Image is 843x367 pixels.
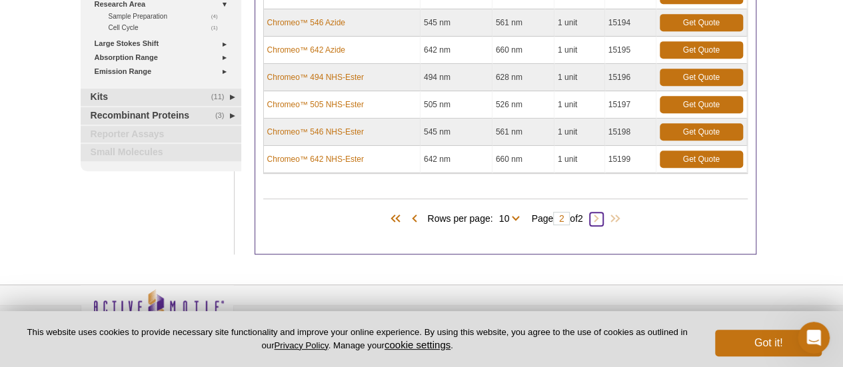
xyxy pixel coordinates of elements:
[421,119,492,146] td: 545 nm
[605,146,657,173] td: 15199
[492,91,554,119] td: 526 nm
[387,212,407,226] span: First Page
[492,119,554,146] td: 561 nm
[21,326,693,352] p: This website uses cookies to provide necessary site functionality and improve your online experie...
[605,119,657,146] td: 15198
[81,89,241,106] a: (11)Kits
[492,64,554,91] td: 628 nm
[109,22,225,33] a: (1)Cell Cycle
[798,322,830,354] iframe: Intercom live chat
[605,9,657,37] td: 15194
[554,9,605,37] td: 1 unit
[211,11,225,22] span: (4)
[267,153,364,165] a: Chromeo™ 642 NHS-Ester
[421,91,492,119] td: 505 nm
[81,144,241,161] a: Small Molecules
[554,37,605,64] td: 1 unit
[267,17,345,29] a: Chromeo™ 546 Azide
[267,44,345,56] a: Chromeo™ 642 Azide
[605,37,657,64] td: 15195
[81,126,241,143] a: Reporter Assays
[215,107,232,125] span: (3)
[267,99,364,111] a: Chromeo™ 505 NHS-Ester
[492,146,554,173] td: 660 nm
[660,151,742,168] a: Get Quote
[524,212,589,225] span: Page of
[554,146,605,173] td: 1 unit
[660,41,742,59] a: Get Quote
[211,89,232,106] span: (11)
[605,91,657,119] td: 15197
[421,9,492,37] td: 545 nm
[578,213,583,224] span: 2
[267,71,364,83] a: Chromeo™ 494 NHS-Ester
[421,146,492,173] td: 642 nm
[554,91,605,119] td: 1 unit
[95,51,233,65] a: Absorption Range
[81,107,241,125] a: (3)Recombinant Proteins
[421,64,492,91] td: 494 nm
[554,119,605,146] td: 1 unit
[427,211,524,224] span: Rows per page:
[554,64,605,91] td: 1 unit
[274,340,328,350] a: Privacy Policy
[421,37,492,64] td: 642 nm
[109,11,225,22] a: (4)Sample Preparation
[660,96,742,113] a: Get Quote
[603,212,623,226] span: Last Page
[95,65,233,79] a: Emission Range
[660,69,742,86] a: Get Quote
[614,308,714,338] table: Click to Verify - This site chose Symantec SSL for secure e-commerce and confidential communicati...
[590,212,603,226] span: Next Page
[492,37,554,64] td: 660 nm
[385,339,450,350] button: cookie settings
[267,126,364,138] a: Chromeo™ 546 NHS-Ester
[715,330,822,356] button: Got it!
[211,22,225,33] span: (1)
[407,212,421,226] span: Previous Page
[660,14,742,31] a: Get Quote
[605,64,657,91] td: 15196
[660,123,742,141] a: Get Quote
[81,285,234,339] img: Active Motif,
[492,9,554,37] td: 561 nm
[95,37,233,51] a: Large Stokes Shift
